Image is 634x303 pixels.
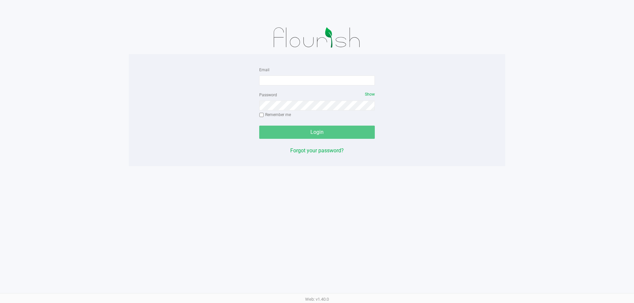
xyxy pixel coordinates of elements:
span: Show [365,92,375,97]
label: Password [259,92,277,98]
span: Web: v1.40.0 [305,297,329,302]
label: Email [259,67,269,73]
label: Remember me [259,112,291,118]
input: Remember me [259,113,264,117]
button: Forgot your password? [290,147,344,155]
